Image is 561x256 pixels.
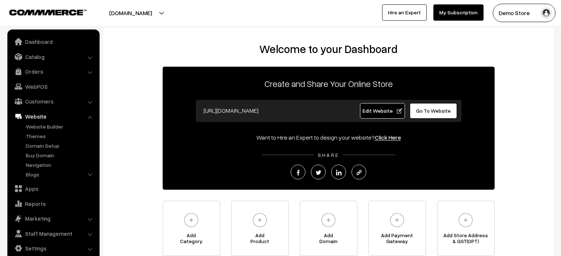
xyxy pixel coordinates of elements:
a: COMMMERCE [9,7,74,16]
span: Edit Website [363,108,402,114]
a: Add PaymentGateway [368,201,426,256]
a: Dashboard [9,35,97,48]
a: Domain Setup [24,142,97,150]
img: plus.svg [456,210,476,230]
a: Hire an Expert [382,4,427,21]
img: plus.svg [181,210,201,230]
img: user [541,7,552,18]
a: Orders [9,65,97,78]
a: Marketing [9,212,97,225]
span: Add Store Address & GST(OPT) [437,232,494,247]
a: Reports [9,197,97,210]
span: Add Payment Gateway [369,232,426,247]
span: SHARE [314,152,343,158]
a: Click Here [375,134,401,141]
a: Navigation [24,161,97,169]
span: Add Product [232,232,288,247]
a: Themes [24,132,97,140]
img: plus.svg [250,210,270,230]
a: Buy Domain [24,151,97,159]
a: Go To Website [410,103,457,119]
span: Go To Website [416,108,451,114]
span: Add Domain [300,232,357,247]
img: COMMMERCE [9,10,87,15]
div: Want to Hire an Expert to design your website? [163,133,495,142]
a: Settings [9,242,97,255]
img: plus.svg [387,210,407,230]
button: Demo Store [493,4,555,22]
a: AddProduct [231,201,289,256]
a: Customers [9,95,97,108]
a: Catalog [9,50,97,63]
a: Staff Management [9,227,97,240]
a: AddCategory [163,201,220,256]
span: Add Category [163,232,220,247]
a: Website [9,110,97,123]
a: AddDomain [300,201,357,256]
a: WebPOS [9,80,97,93]
a: Blogs [24,171,97,178]
p: Create and Share Your Online Store [163,77,495,90]
a: Apps [9,182,97,195]
img: plus.svg [318,210,339,230]
a: Edit Website [360,103,405,119]
a: Add Store Address& GST(OPT) [437,201,495,256]
h2: Welcome to your Dashboard [111,42,546,56]
a: Website Builder [24,123,97,130]
button: [DOMAIN_NAME] [83,4,178,22]
a: My Subscription [433,4,484,21]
